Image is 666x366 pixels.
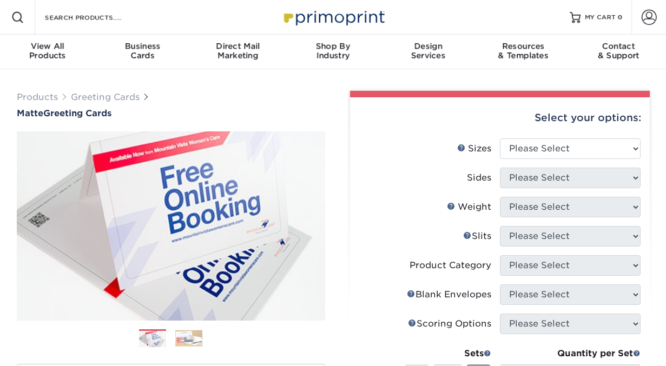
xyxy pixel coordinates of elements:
[139,330,166,349] img: Greeting Cards 01
[380,35,476,69] a: DesignServices
[95,41,190,51] span: Business
[476,35,571,69] a: Resources& Templates
[279,5,387,29] img: Primoprint
[175,330,202,347] img: Greeting Cards 02
[467,171,491,184] div: Sides
[17,92,58,102] a: Products
[408,317,491,330] div: Scoring Options
[44,11,149,24] input: SEARCH PRODUCTS.....
[17,119,325,332] img: Matte 01
[571,35,666,69] a: Contact& Support
[500,347,641,360] div: Quantity per Set
[405,347,491,360] div: Sets
[17,108,325,118] h1: Greeting Cards
[476,41,571,51] span: Resources
[463,230,491,243] div: Slits
[190,41,286,51] span: Direct Mail
[457,142,491,155] div: Sizes
[476,41,571,61] div: & Templates
[95,41,190,61] div: Cards
[585,13,616,22] span: MY CART
[286,41,381,51] span: Shop By
[380,41,476,51] span: Design
[571,41,666,61] div: & Support
[380,41,476,61] div: Services
[447,201,491,214] div: Weight
[71,92,140,102] a: Greeting Cards
[17,108,325,118] a: MatteGreeting Cards
[618,14,623,21] span: 0
[190,35,286,69] a: Direct MailMarketing
[571,41,666,51] span: Contact
[407,288,491,301] div: Blank Envelopes
[286,35,381,69] a: Shop ByIndustry
[359,97,641,138] div: Select your options:
[17,108,43,118] span: Matte
[410,259,491,272] div: Product Category
[286,41,381,61] div: Industry
[190,41,286,61] div: Marketing
[95,35,190,69] a: BusinessCards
